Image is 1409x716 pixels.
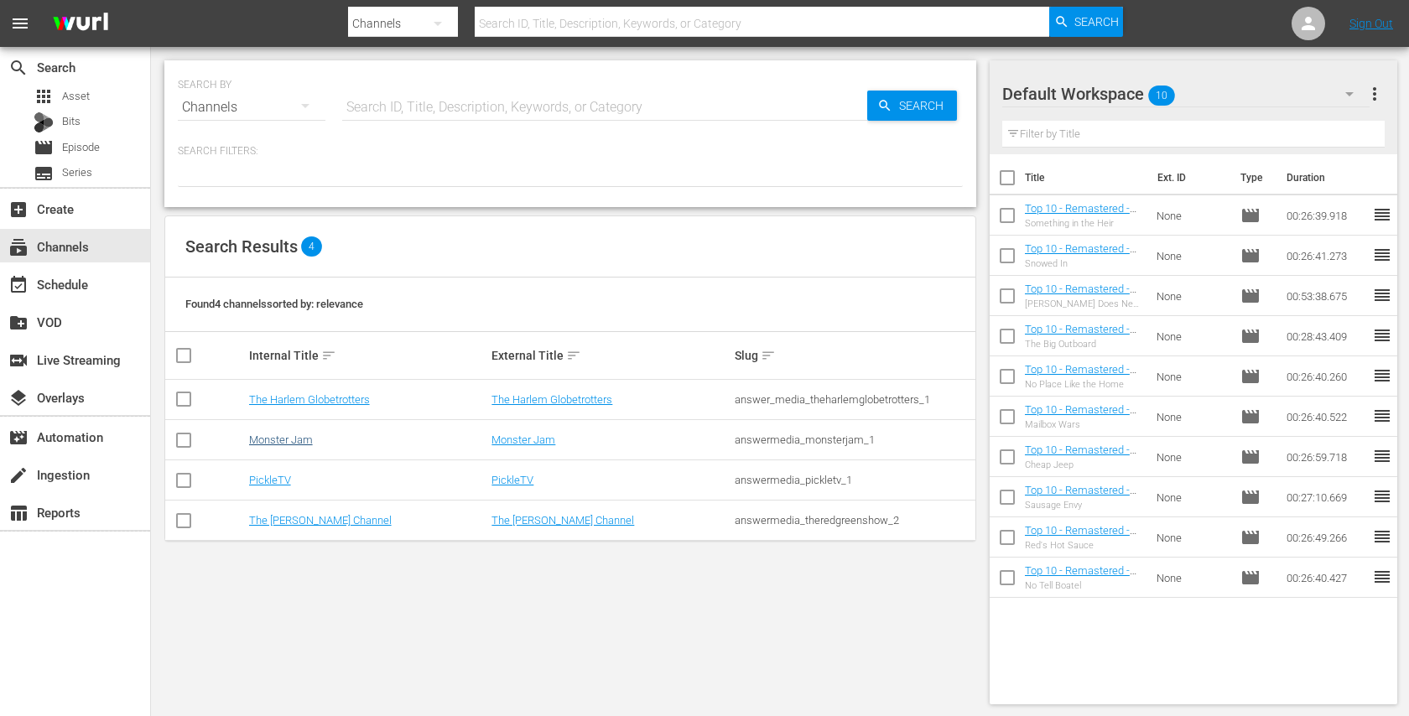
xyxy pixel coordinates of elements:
[735,514,973,527] div: answermedia_theredgreenshow_2
[8,313,29,333] span: VOD
[761,348,776,363] span: sort
[34,163,54,184] span: Series
[8,237,29,257] span: Channels
[1280,236,1372,276] td: 00:26:41.273
[8,465,29,485] span: Ingestion
[1002,70,1370,117] div: Default Workspace
[491,474,533,486] a: PickleTV
[249,514,392,527] a: The [PERSON_NAME] Channel
[1365,74,1385,114] button: more_vert
[1025,540,1144,551] div: Red's Hot Sauce
[1025,242,1136,280] a: Top 10 - Remastered - TRGS - S12E10 - Snowed In
[1025,419,1144,430] div: Mailbox Wars
[62,113,81,130] span: Bits
[1150,437,1234,477] td: None
[1240,286,1261,306] span: Episode
[867,91,957,121] button: Search
[1240,407,1261,427] span: Episode
[735,393,973,406] div: answer_media_theharlemglobetrotters_1
[1025,403,1142,441] a: Top 10 - Remastered - TRGS - S13E06 - Mailbox Wars
[491,433,555,446] a: Monster Jam
[892,91,957,121] span: Search
[491,345,730,366] div: External Title
[735,433,973,446] div: answermedia_monsterjam_1
[1372,245,1392,265] span: reorder
[1372,567,1392,587] span: reorder
[1150,316,1234,356] td: None
[1372,486,1392,506] span: reorder
[1025,580,1144,591] div: No Tell Boatel
[1280,477,1372,517] td: 00:27:10.669
[1025,218,1144,229] div: Something in the Heir
[1025,444,1136,481] a: Top 10 - Remastered - TRGS - S10E12 - Cheap Jeep
[1025,258,1144,269] div: Snowed In
[1349,17,1393,30] a: Sign Out
[1372,366,1392,386] span: reorder
[1150,477,1234,517] td: None
[1147,154,1231,201] th: Ext. ID
[1148,78,1175,113] span: 10
[1365,84,1385,104] span: more_vert
[62,164,92,181] span: Series
[10,13,30,34] span: menu
[1150,397,1234,437] td: None
[8,350,29,371] span: Live Streaming
[1150,195,1234,236] td: None
[1074,7,1119,37] span: Search
[34,112,54,132] div: Bits
[34,86,54,106] span: Asset
[8,388,29,408] span: Overlays
[1372,527,1392,547] span: reorder
[1240,568,1261,588] span: Episode
[8,58,29,78] span: Search
[1025,564,1138,602] a: Top 10 - Remastered - TRGS - S15E04 - No Tell Boatel
[1025,323,1141,361] a: Top 10 - Remastered - TRGS - S01E01 - The Big Outboard
[491,393,612,406] a: The Harlem Globetrotters
[249,433,313,446] a: Monster Jam
[1372,205,1392,225] span: reorder
[1025,154,1147,201] th: Title
[1240,487,1261,507] span: Episode
[1280,316,1372,356] td: 00:28:43.409
[34,137,54,158] span: Episode
[1025,339,1144,350] div: The Big Outboard
[8,275,29,295] span: Schedule
[1150,236,1234,276] td: None
[1025,363,1136,401] a: Top 10 - Remastered - TRGS - S15E10 - No Place Like the Home
[62,139,100,156] span: Episode
[1280,558,1372,598] td: 00:26:40.427
[1280,397,1372,437] td: 00:26:40.522
[1372,325,1392,345] span: reorder
[1240,205,1261,226] span: Episode
[1372,406,1392,426] span: reorder
[62,88,90,105] span: Asset
[178,144,963,158] p: Search Filters:
[1240,366,1261,387] span: Episode
[1150,517,1234,558] td: None
[249,345,487,366] div: Internal Title
[1276,154,1377,201] th: Duration
[178,84,325,131] div: Channels
[566,348,581,363] span: sort
[1280,195,1372,236] td: 00:26:39.918
[1025,202,1136,240] a: Top 10 - Remastered - TRGS - S11E10 - Something in the Heir
[735,474,973,486] div: answermedia_pickletv_1
[1280,276,1372,316] td: 00:53:38.675
[40,4,121,44] img: ans4CAIJ8jUAAAAAAAAAAAAAAAAAAAAAAAAgQb4GAAAAAAAAAAAAAAAAAAAAAAAAJMjXAAAAAAAAAAAAAAAAAAAAAAAAgAT5G...
[1240,447,1261,467] span: Episode
[1230,154,1276,201] th: Type
[185,236,298,257] span: Search Results
[1372,446,1392,466] span: reorder
[1025,524,1136,562] a: Top 10 - Remastered - TRGS - S14E01 - Red's Hot Sauce
[1025,459,1144,470] div: Cheap Jeep
[1280,356,1372,397] td: 00:26:40.260
[491,514,634,527] a: The [PERSON_NAME] Channel
[249,474,291,486] a: PickleTV
[1025,283,1136,333] a: Top 10 - Remastered - TRGS - S11E17 - [PERSON_NAME] Does New Years
[1049,7,1123,37] button: Search
[1025,379,1144,390] div: No Place Like the Home
[249,393,370,406] a: The Harlem Globetrotters
[8,200,29,220] span: Create
[1025,298,1144,309] div: [PERSON_NAME] Does New Years
[1025,500,1144,511] div: Sausage Envy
